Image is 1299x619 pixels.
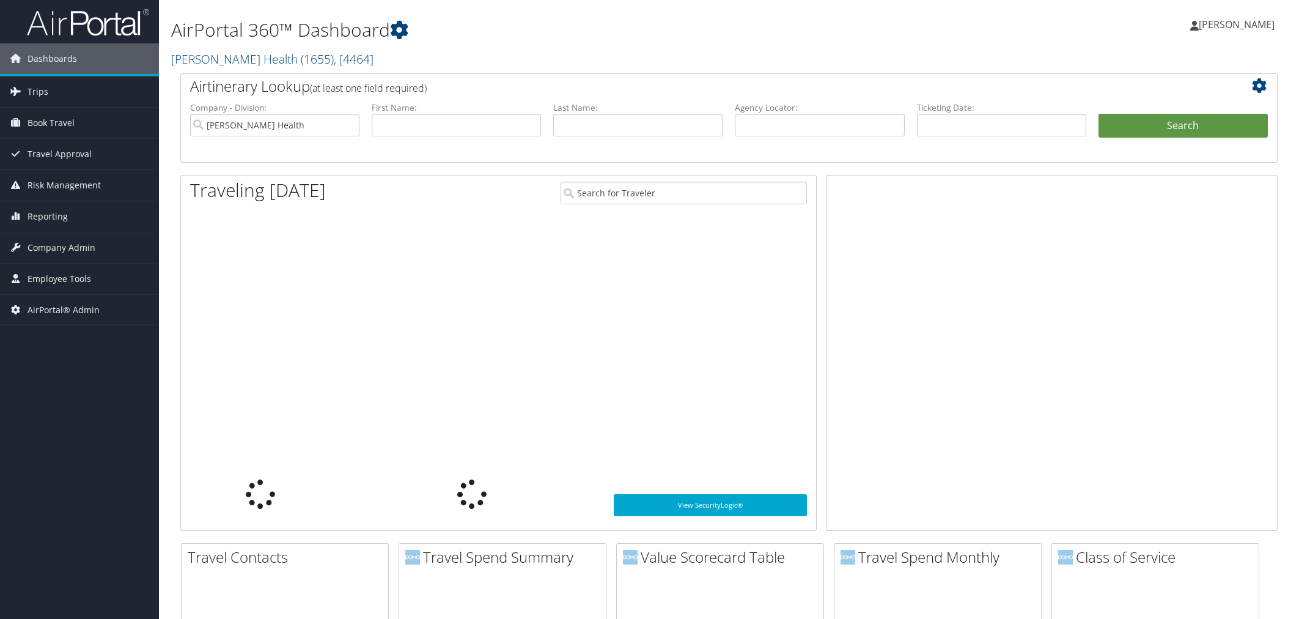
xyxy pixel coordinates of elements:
a: [PERSON_NAME] [1190,6,1287,43]
span: Book Travel [28,108,75,138]
span: Employee Tools [28,264,91,294]
label: Last Name: [553,102,723,114]
h2: Travel Spend Monthly [841,547,1041,568]
h2: Airtinerary Lookup [190,76,1177,97]
a: [PERSON_NAME] Health [171,51,374,67]
h2: Travel Spend Summary [405,547,606,568]
span: Trips [28,76,48,107]
h1: AirPortal 360™ Dashboard [171,17,915,43]
button: Search [1098,114,1268,138]
span: AirPortal® Admin [28,295,100,325]
h2: Class of Service [1058,547,1259,568]
h1: Traveling [DATE] [190,177,326,203]
img: domo-logo.png [623,550,638,565]
h2: Value Scorecard Table [623,547,823,568]
span: Reporting [28,201,68,232]
span: Dashboards [28,43,77,74]
label: First Name: [372,102,541,114]
span: , [ 4464 ] [334,51,374,67]
label: Agency Locator: [735,102,904,114]
label: Ticketing Date: [917,102,1086,114]
span: ( 1655 ) [301,51,334,67]
span: Risk Management [28,170,101,201]
label: Company - Division: [190,102,359,114]
span: Travel Approval [28,139,92,169]
span: Company Admin [28,232,95,263]
span: (at least one field required) [310,81,427,95]
img: domo-logo.png [405,550,420,565]
img: domo-logo.png [841,550,855,565]
span: [PERSON_NAME] [1199,18,1275,31]
a: View SecurityLogic® [614,494,807,516]
img: domo-logo.png [1058,550,1073,565]
input: Search for Traveler [561,182,807,204]
img: airportal-logo.png [27,8,149,37]
h2: Travel Contacts [188,547,388,568]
